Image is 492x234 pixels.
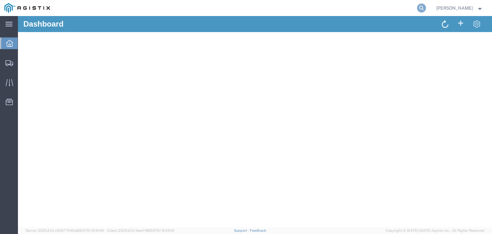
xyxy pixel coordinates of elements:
span: Server: 2025.21.0-c63077040a8 [26,229,104,232]
span: Client: 2025.21.0-faee749 [107,229,174,232]
span: Copyright © [DATE]-[DATE] Agistix Inc., All Rights Reserved [386,228,484,233]
a: Feedback [250,229,266,232]
img: logo [4,3,50,13]
iframe: FS Legacy Container [18,16,492,227]
a: Support [234,229,250,232]
span: [DATE] 10:25:10 [149,229,174,232]
span: Douglas Harris [436,4,473,12]
button: [PERSON_NAME] [436,4,483,12]
span: [DATE] 10:41:40 [79,229,104,232]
